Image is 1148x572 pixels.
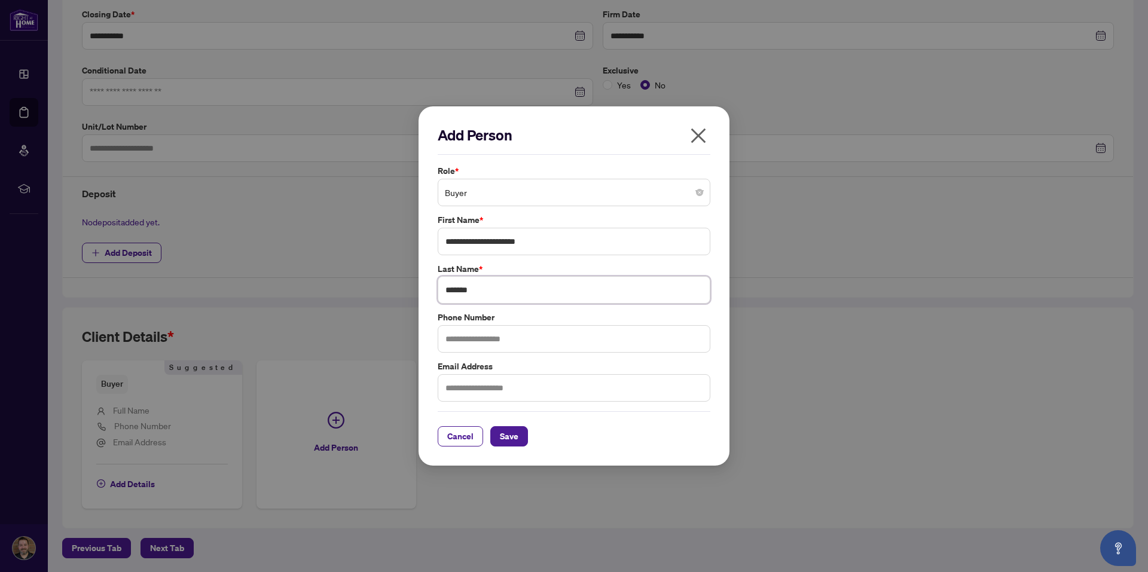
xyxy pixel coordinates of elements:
button: Cancel [438,426,483,446]
button: Save [490,426,528,446]
span: Save [500,427,518,446]
h2: Add Person [438,126,710,145]
label: Role [438,164,710,178]
label: Email Address [438,360,710,373]
span: Buyer [445,181,703,204]
span: close-circle [696,189,703,196]
label: Last Name [438,262,710,276]
label: First Name [438,213,710,227]
span: Cancel [447,427,474,446]
label: Phone Number [438,311,710,324]
span: close [689,126,708,145]
button: Open asap [1100,530,1136,566]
